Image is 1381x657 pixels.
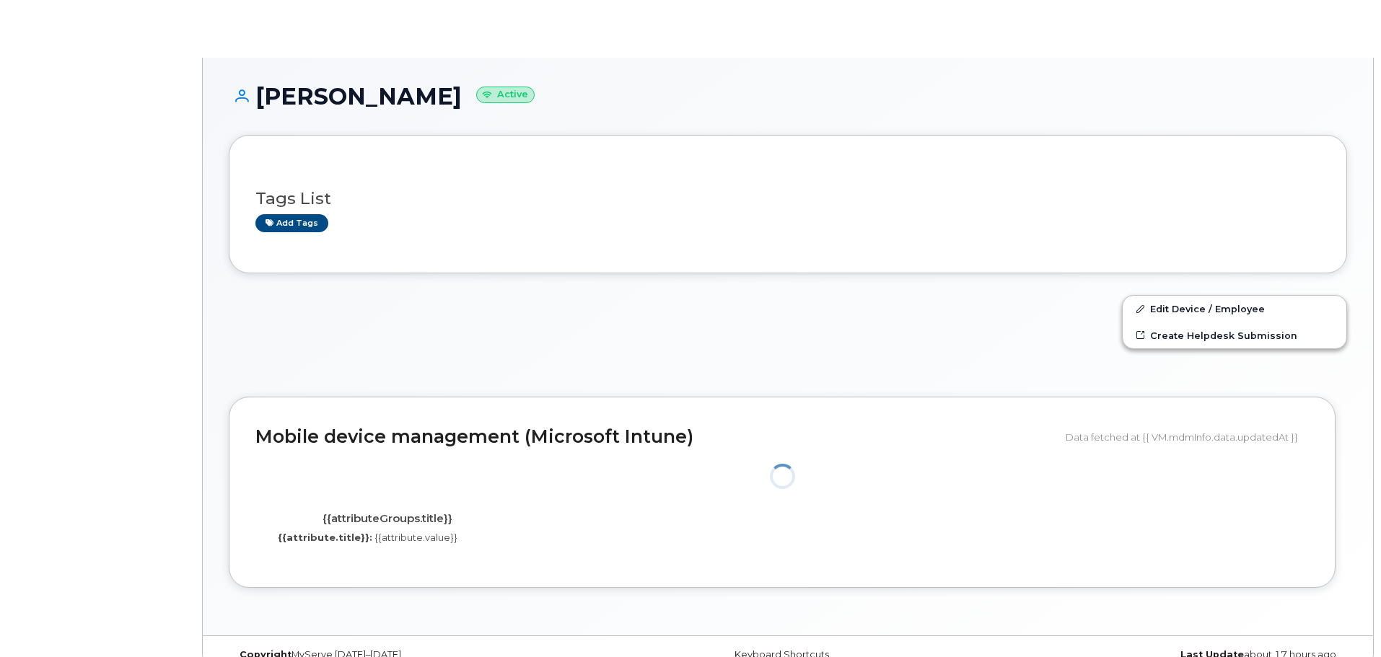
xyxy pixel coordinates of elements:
span: {{attribute.value}} [374,532,457,543]
a: Add tags [255,214,328,232]
h4: {{attributeGroups.title}} [266,513,508,525]
h1: [PERSON_NAME] [229,84,1347,109]
small: Active [476,87,535,103]
a: Edit Device / Employee [1123,296,1346,322]
h2: Mobile device management (Microsoft Intune) [255,427,1055,447]
a: Create Helpdesk Submission [1123,322,1346,348]
h3: Tags List [255,190,1320,208]
label: {{attribute.title}}: [278,531,372,544]
div: Data fetched at {{ VM.mdmInfo.data.updatedAt }} [1066,423,1309,451]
